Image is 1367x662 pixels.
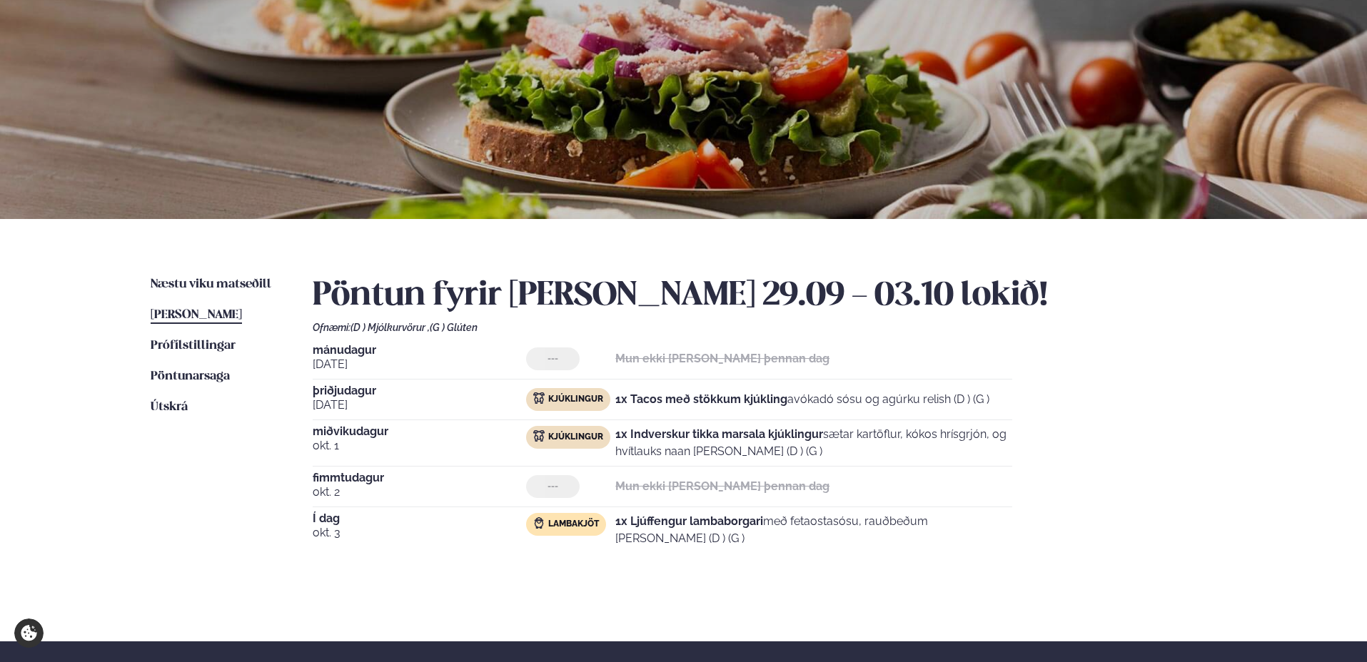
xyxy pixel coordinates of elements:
strong: 1x Tacos með stökkum kjúkling [615,392,787,406]
span: Kjúklingur [548,394,603,405]
a: [PERSON_NAME] [151,307,242,324]
a: Næstu viku matseðill [151,276,271,293]
div: Ofnæmi: [313,322,1216,333]
span: okt. 3 [313,524,526,541]
p: avókadó sósu og agúrku relish (D ) (G ) [615,391,989,408]
span: fimmtudagur [313,472,526,484]
img: Lamb.svg [533,517,545,529]
span: Kjúklingur [548,432,603,443]
span: okt. 2 [313,484,526,501]
strong: 1x Indverskur tikka marsala kjúklingur [615,427,823,441]
span: mánudagur [313,345,526,356]
strong: Mun ekki [PERSON_NAME] þennan dag [615,352,829,365]
strong: 1x Ljúffengur lambaborgari [615,514,763,528]
a: Cookie settings [14,618,44,648]
span: miðvikudagur [313,426,526,437]
span: (D ) Mjólkurvörur , [350,322,430,333]
span: okt. 1 [313,437,526,454]
span: [DATE] [313,397,526,414]
span: Næstu viku matseðill [151,278,271,290]
img: chicken.svg [533,430,545,442]
span: Prófílstillingar [151,340,236,352]
span: þriðjudagur [313,385,526,397]
span: (G ) Glúten [430,322,478,333]
span: --- [548,481,558,492]
span: Í dag [313,513,526,524]
span: Útskrá [151,401,188,413]
h2: Pöntun fyrir [PERSON_NAME] 29.09 - 03.10 lokið! [313,276,1216,316]
span: [PERSON_NAME] [151,309,242,321]
span: Lambakjöt [548,519,599,530]
img: chicken.svg [533,392,545,404]
span: [DATE] [313,356,526,373]
span: Pöntunarsaga [151,370,230,382]
span: --- [548,353,558,365]
p: með fetaostasósu, rauðbeðum [PERSON_NAME] (D ) (G ) [615,513,1012,547]
a: Útskrá [151,399,188,416]
strong: Mun ekki [PERSON_NAME] þennan dag [615,479,829,493]
p: sætar kartöflur, kókos hrísgrjón, og hvítlauks naan [PERSON_NAME] (D ) (G ) [615,426,1012,460]
a: Pöntunarsaga [151,368,230,385]
a: Prófílstillingar [151,337,236,355]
